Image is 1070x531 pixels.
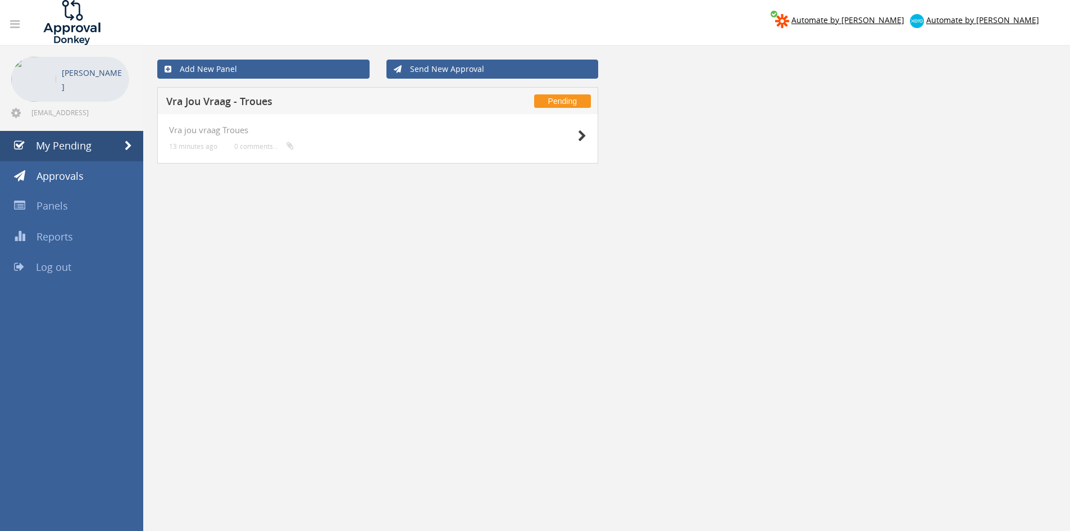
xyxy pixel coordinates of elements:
[910,14,924,28] img: xero-logo.png
[386,60,599,79] a: Send New Approval
[926,15,1039,25] span: Automate by [PERSON_NAME]
[169,125,586,135] h4: Vra jou vraag Troues
[37,199,68,212] span: Panels
[36,260,71,274] span: Log out
[157,60,370,79] a: Add New Panel
[234,142,294,151] small: 0 comments...
[791,15,904,25] span: Automate by [PERSON_NAME]
[775,14,789,28] img: zapier-logomark.png
[36,139,92,152] span: My Pending
[31,108,127,117] span: [EMAIL_ADDRESS][DOMAIN_NAME]
[169,142,217,151] small: 13 minutes ago
[62,66,124,94] p: [PERSON_NAME]
[37,169,84,183] span: Approvals
[37,230,73,243] span: Reports
[534,94,591,108] span: Pending
[166,96,462,110] h5: Vra Jou Vraag - Troues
